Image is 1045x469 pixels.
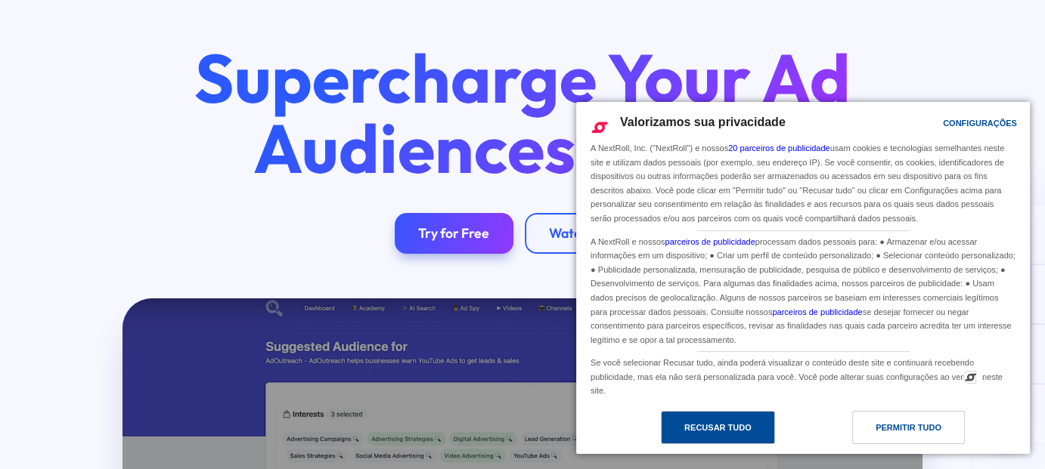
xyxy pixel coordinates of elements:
[728,143,830,153] a: 20 parceiros de publicidade
[418,225,489,242] div: Try for Free
[620,116,786,128] span: Valorizamos sua privacidade
[684,419,752,436] div: Recusar tudo
[575,105,792,190] span: with AI
[588,140,1019,227] div: A NextRoll, Inc. ("NextRoll") e nossos usam cookies e tecnologias semelhantes neste site e utiliz...
[916,111,953,139] a: Configurações
[772,307,862,316] a: parceiros de publicidade
[588,352,1019,400] div: Se você selecionar Recusar tudo, ainda poderá visualizar o conteúdo deste site e continuará receb...
[549,225,627,242] div: Watch Demo
[665,237,755,246] a: parceiros de publicidade
[588,231,1019,349] div: A NextRoll e nossos processam dados pessoais para: ● Armazenar e/ou acessar informações em um dis...
[167,43,879,184] h1: Supercharge Your Ad Audiences
[943,115,1017,131] div: Configurações
[803,411,1021,452] a: Permitir Tudo
[395,213,513,255] a: Try for Free
[876,419,941,436] div: Permitir Tudo
[585,411,803,452] a: Recusar tudo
